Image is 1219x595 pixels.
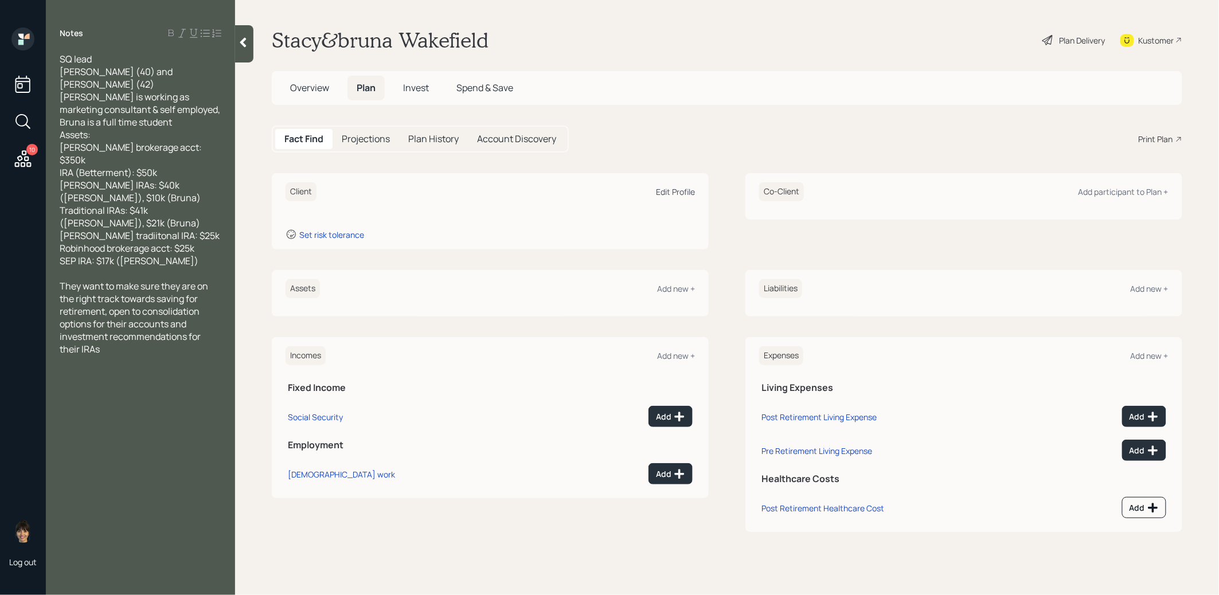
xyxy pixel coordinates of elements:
[761,445,872,456] div: Pre Retirement Living Expense
[272,28,489,53] h1: Stacy&bruna Wakefield
[759,346,803,365] h6: Expenses
[1130,445,1159,456] div: Add
[1130,411,1159,422] div: Add
[60,53,222,267] span: SQ lead [PERSON_NAME] (40) and [PERSON_NAME] (42) [PERSON_NAME] is working as marketing consultan...
[60,280,210,355] span: They want to make sure they are on the right track towards saving for retirement, open to consoli...
[656,186,695,197] div: Edit Profile
[1130,502,1159,514] div: Add
[648,406,693,427] button: Add
[759,182,804,201] h6: Co-Client
[657,283,695,294] div: Add new +
[761,473,1166,484] h5: Healthcare Costs
[648,463,693,484] button: Add
[1079,186,1169,197] div: Add participant to Plan +
[657,350,695,361] div: Add new +
[286,182,317,201] h6: Client
[761,382,1166,393] h5: Living Expenses
[759,279,802,298] h6: Liabilities
[656,468,685,480] div: Add
[11,520,34,543] img: treva-nostdahl-headshot.png
[1060,34,1105,46] div: Plan Delivery
[656,411,685,422] div: Add
[1122,497,1166,518] button: Add
[1131,283,1169,294] div: Add new +
[288,382,693,393] h5: Fixed Income
[1122,440,1166,461] button: Add
[456,81,513,94] span: Spend & Save
[290,81,329,94] span: Overview
[299,229,364,240] div: Set risk tolerance
[288,440,693,451] h5: Employment
[1139,133,1173,145] div: Print Plan
[1131,350,1169,361] div: Add new +
[288,469,395,480] div: [DEMOGRAPHIC_DATA] work
[286,346,326,365] h6: Incomes
[761,412,877,422] div: Post Retirement Living Expense
[403,81,429,94] span: Invest
[1139,34,1174,46] div: Kustomer
[342,134,390,144] h5: Projections
[60,28,83,39] label: Notes
[26,144,38,155] div: 10
[288,412,343,422] div: Social Security
[1122,406,1166,427] button: Add
[284,134,323,144] h5: Fact Find
[408,134,459,144] h5: Plan History
[761,503,884,514] div: Post Retirement Healthcare Cost
[357,81,376,94] span: Plan
[477,134,556,144] h5: Account Discovery
[9,557,37,567] div: Log out
[286,279,320,298] h6: Assets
